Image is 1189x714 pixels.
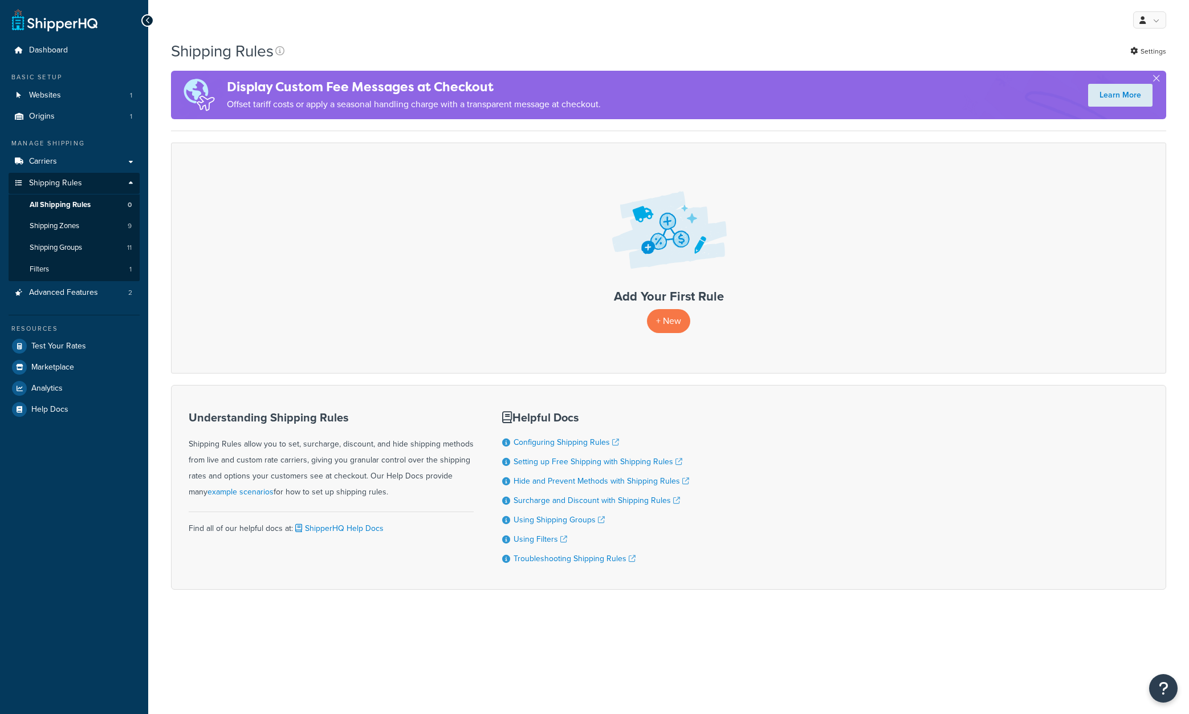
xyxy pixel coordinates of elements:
[189,411,474,500] div: Shipping Rules allow you to set, surcharge, discount, and hide shipping methods from live and cus...
[293,522,384,534] a: ShipperHQ Help Docs
[514,514,605,526] a: Using Shipping Groups
[29,178,82,188] span: Shipping Rules
[189,512,474,537] div: Find all of our helpful docs at:
[9,259,140,280] a: Filters 1
[30,200,91,210] span: All Shipping Rules
[207,486,274,498] a: example scenarios
[227,78,601,96] h4: Display Custom Fee Messages at Checkout
[29,157,57,167] span: Carriers
[130,91,132,100] span: 1
[171,40,274,62] h1: Shipping Rules
[30,243,82,253] span: Shipping Groups
[189,411,474,424] h3: Understanding Shipping Rules
[502,411,689,424] h3: Helpful Docs
[29,112,55,121] span: Origins
[227,96,601,112] p: Offset tariff costs or apply a seasonal handling charge with a transparent message at checkout.
[128,200,132,210] span: 0
[1149,674,1178,703] button: Open Resource Center
[183,290,1154,303] h3: Add Your First Rule
[9,282,140,303] li: Advanced Features
[9,216,140,237] li: Shipping Zones
[514,436,619,448] a: Configuring Shipping Rules
[9,378,140,399] a: Analytics
[31,363,74,372] span: Marketplace
[31,405,68,415] span: Help Docs
[1088,84,1153,107] a: Learn More
[9,216,140,237] a: Shipping Zones 9
[9,106,140,127] li: Origins
[12,9,97,31] a: ShipperHQ Home
[9,237,140,258] a: Shipping Groups 11
[514,553,636,565] a: Troubleshooting Shipping Rules
[514,475,689,487] a: Hide and Prevent Methods with Shipping Rules
[31,384,63,393] span: Analytics
[9,40,140,61] a: Dashboard
[9,85,140,106] a: Websites 1
[514,533,567,545] a: Using Filters
[129,265,132,274] span: 1
[29,91,61,100] span: Websites
[9,106,140,127] a: Origins 1
[31,342,86,351] span: Test Your Rates
[30,265,49,274] span: Filters
[9,173,140,281] li: Shipping Rules
[30,221,79,231] span: Shipping Zones
[128,221,132,231] span: 9
[128,288,132,298] span: 2
[9,336,140,356] a: Test Your Rates
[1130,43,1166,59] a: Settings
[9,85,140,106] li: Websites
[9,72,140,82] div: Basic Setup
[9,194,140,216] a: All Shipping Rules 0
[514,456,682,468] a: Setting up Free Shipping with Shipping Rules
[9,194,140,216] li: All Shipping Rules
[9,357,140,378] a: Marketplace
[9,282,140,303] a: Advanced Features 2
[514,494,680,506] a: Surcharge and Discount with Shipping Rules
[130,112,132,121] span: 1
[9,399,140,420] a: Help Docs
[29,46,68,55] span: Dashboard
[9,324,140,334] div: Resources
[9,139,140,148] div: Manage Shipping
[9,151,140,172] a: Carriers
[9,237,140,258] li: Shipping Groups
[9,173,140,194] a: Shipping Rules
[171,71,227,119] img: duties-banner-06bc72dcb5fe05cb3f9472aba00be2ae8eb53ab6f0d8bb03d382ba314ac3c341.png
[647,309,690,332] p: + New
[127,243,132,253] span: 11
[29,288,98,298] span: Advanced Features
[9,259,140,280] li: Filters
